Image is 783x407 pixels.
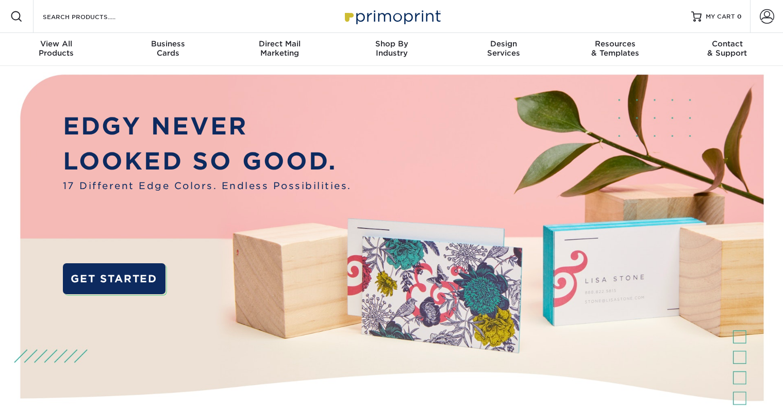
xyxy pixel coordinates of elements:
div: Services [447,39,559,58]
span: Design [447,39,559,48]
input: SEARCH PRODUCTS..... [42,10,142,23]
img: Primoprint [340,5,443,27]
p: EDGY NEVER [63,109,352,144]
div: & Templates [559,39,671,58]
a: Resources& Templates [559,33,671,66]
div: Cards [112,39,224,58]
span: Business [112,39,224,48]
div: Marketing [224,39,336,58]
a: Shop ByIndustry [336,33,447,66]
div: & Support [671,39,783,58]
span: 17 Different Edge Colors. Endless Possibilities. [63,179,352,193]
div: Industry [336,39,447,58]
span: Direct Mail [224,39,336,48]
p: LOOKED SO GOOD. [63,144,352,179]
a: DesignServices [447,33,559,66]
a: Contact& Support [671,33,783,66]
a: Direct MailMarketing [224,33,336,66]
span: MY CART [706,12,735,21]
span: 0 [737,13,742,20]
span: Contact [671,39,783,48]
span: Shop By [336,39,447,48]
span: Resources [559,39,671,48]
a: GET STARTED [63,263,165,294]
a: BusinessCards [112,33,224,66]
